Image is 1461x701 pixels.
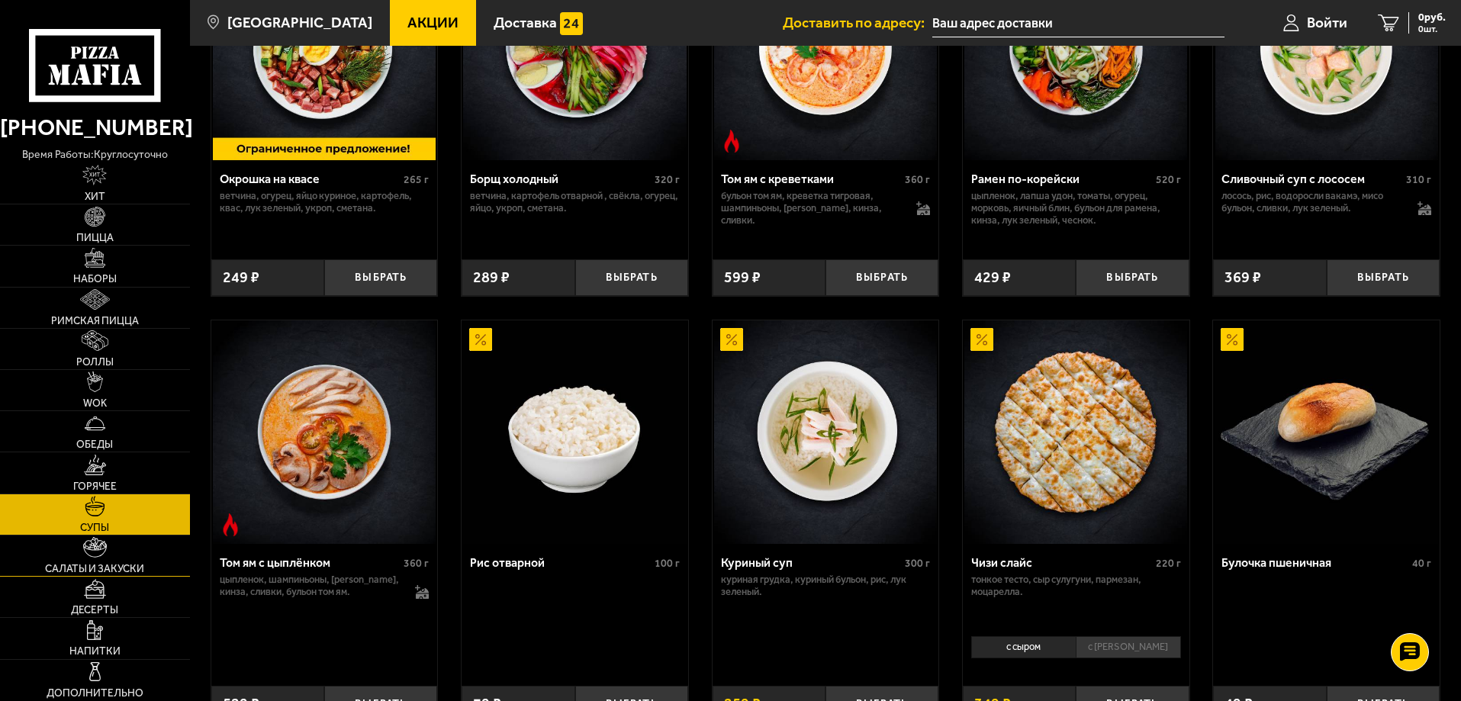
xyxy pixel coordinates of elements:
div: Том ям с креветками [721,172,902,186]
a: АкционныйКуриный суп [713,320,939,543]
img: Булочка пшеничная [1215,320,1438,543]
span: Акции [407,15,459,30]
div: Куриный суп [721,555,902,570]
p: лосось, рис, водоросли вакамэ, мисо бульон, сливки, лук зеленый. [1221,190,1402,214]
span: Наборы [73,274,117,285]
span: 369 ₽ [1224,270,1261,285]
div: Рис отварной [470,555,651,570]
img: Рис отварной [463,320,686,543]
div: Том ям с цыплёнком [220,555,401,570]
img: Острое блюдо [720,130,743,153]
span: 300 г [905,557,930,570]
span: 249 ₽ [223,270,259,285]
span: 265 г [404,173,429,186]
img: Акционный [1221,328,1244,351]
button: Выбрать [825,259,938,297]
div: Рамен по-корейски [971,172,1152,186]
span: Горячее [73,481,117,492]
span: Десерты [71,605,118,616]
span: 40 г [1412,557,1431,570]
span: 310 г [1406,173,1431,186]
img: Острое блюдо [219,513,242,536]
img: Куриный суп [714,320,937,543]
div: 0 [963,631,1189,674]
span: 0 шт. [1418,24,1446,34]
img: Акционный [469,328,492,351]
span: 599 ₽ [724,270,761,285]
span: 520 г [1156,173,1181,186]
span: 220 г [1156,557,1181,570]
a: АкционныйЧизи слайс [963,320,1189,543]
span: Дополнительно [47,688,143,699]
div: Сливочный суп с лососем [1221,172,1402,186]
img: Акционный [970,328,993,351]
p: ветчина, огурец, яйцо куриное, картофель, квас, лук зеленый, укроп, сметана. [220,190,430,214]
span: Пицца [76,233,114,243]
div: Окрошка на квасе [220,172,401,186]
p: бульон том ям, креветка тигровая, шампиньоны, [PERSON_NAME], кинза, сливки. [721,190,902,227]
div: Борщ холодный [470,172,651,186]
span: Супы [80,523,109,533]
span: 320 г [655,173,680,186]
p: цыпленок, шампиньоны, [PERSON_NAME], кинза, сливки, бульон том ям. [220,574,401,598]
img: Акционный [720,328,743,351]
span: WOK [83,398,107,409]
li: с [PERSON_NAME] [1076,636,1181,658]
button: Выбрать [1327,259,1440,297]
a: АкционныйБулочка пшеничная [1213,320,1440,543]
img: 15daf4d41897b9f0e9f617042186c801.svg [560,12,583,35]
img: Том ям с цыплёнком [213,320,436,543]
button: Выбрать [575,259,688,297]
span: 0 руб. [1418,12,1446,23]
div: Чизи слайс [971,555,1152,570]
p: куриная грудка, куриный бульон, рис, лук зеленый. [721,574,931,598]
p: цыпленок, лапша удон, томаты, огурец, морковь, яичный блин, бульон для рамена, кинза, лук зеленый... [971,190,1181,227]
span: 360 г [404,557,429,570]
span: Салаты и закуски [45,564,144,574]
span: 289 ₽ [473,270,510,285]
span: Напитки [69,646,121,657]
span: Доставить по адресу: [783,15,932,30]
p: тонкое тесто, сыр сулугуни, пармезан, моцарелла. [971,574,1181,598]
span: Войти [1307,15,1347,30]
button: Выбрать [1076,259,1189,297]
span: 360 г [905,173,930,186]
input: Ваш адрес доставки [932,9,1224,37]
li: с сыром [971,636,1076,658]
span: Римская пицца [51,316,139,326]
span: Хит [85,191,105,202]
p: ветчина, картофель отварной , свёкла, огурец, яйцо, укроп, сметана. [470,190,680,214]
a: АкционныйРис отварной [462,320,688,543]
span: 100 г [655,557,680,570]
button: Выбрать [324,259,437,297]
span: 429 ₽ [974,270,1011,285]
span: Обеды [76,439,113,450]
div: Булочка пшеничная [1221,555,1408,570]
span: Доставка [494,15,557,30]
span: Роллы [76,357,114,368]
img: Чизи слайс [964,320,1187,543]
a: Острое блюдоТом ям с цыплёнком [211,320,438,543]
span: [GEOGRAPHIC_DATA] [227,15,372,30]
